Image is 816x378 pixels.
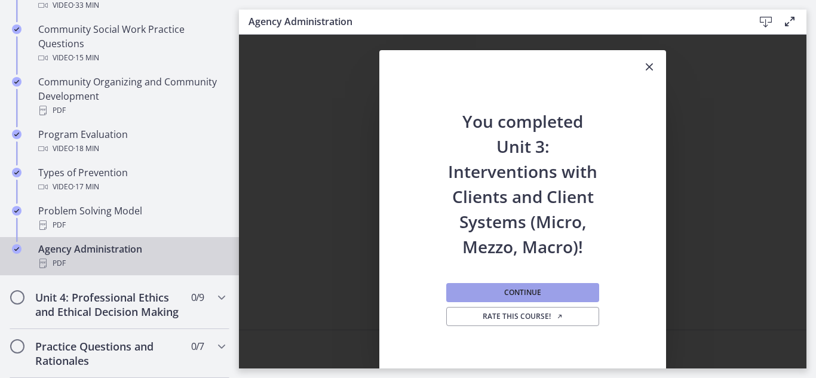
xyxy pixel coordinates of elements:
span: · 15 min [73,51,99,65]
i: Completed [12,130,22,139]
div: Video [38,180,225,194]
button: Continue [446,283,599,302]
span: Continue [504,288,541,297]
span: 0 / 7 [191,339,204,354]
button: Close [633,50,666,85]
div: Community Organizing and Community Development [38,75,225,118]
span: · 18 min [73,142,99,156]
i: Completed [12,168,22,177]
div: Video [38,51,225,65]
span: Rate this course! [483,312,563,321]
div: Community Social Work Practice Questions [38,22,225,65]
h2: Practice Questions and Rationales [35,339,181,368]
div: PDF [38,103,225,118]
div: Agency Administration [38,242,225,271]
a: Rate this course! Opens in a new window [446,307,599,326]
h3: Agency Administration [249,14,735,29]
i: Opens in a new window [556,313,563,320]
i: Completed [12,24,22,34]
i: Completed [12,244,22,254]
i: Completed [12,77,22,87]
div: Video [38,142,225,156]
i: Completed [12,206,22,216]
h2: You completed Unit 3: Interventions with Clients and Client Systems (Micro, Mezzo, Macro)! [444,85,602,259]
div: Program Evaluation [38,127,225,156]
span: 0 / 9 [191,290,204,305]
div: PDF [38,256,225,271]
div: Problem Solving Model [38,204,225,232]
div: Types of Prevention [38,165,225,194]
span: · 17 min [73,180,99,194]
div: PDF [38,218,225,232]
h2: Unit 4: Professional Ethics and Ethical Decision Making [35,290,181,319]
